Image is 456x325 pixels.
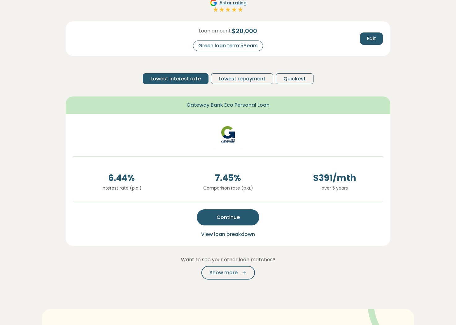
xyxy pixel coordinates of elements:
[283,75,306,83] span: Quickest
[217,214,240,221] span: Continue
[180,185,276,191] p: Comparison rate (p.a.)
[180,172,276,185] span: 7.45 %
[186,101,270,109] span: Gateway Bank Eco Personal Loan
[286,172,383,185] span: $ 391 /mth
[276,73,313,84] button: Quickest
[151,75,201,83] span: Lowest interest rate
[286,185,383,191] p: over 5 years
[143,73,208,84] button: Lowest interest rate
[200,121,256,149] img: gateway-bank logo
[73,185,170,191] p: Interest rate (p.a.)
[232,26,257,36] span: $ 20,000
[199,230,257,238] button: View loan breakdown
[201,231,255,238] span: View loan breakdown
[66,256,390,264] p: Want to see your other loan matches?
[367,35,376,42] span: Edit
[219,75,265,83] span: Lowest repayment
[213,6,219,13] img: Full star
[225,6,231,13] img: Full star
[201,266,255,280] button: Show more
[193,41,263,51] div: Green loan term: 5 Years
[73,172,170,185] span: 6.44 %
[360,32,383,45] button: Edit
[231,6,237,13] img: Full star
[211,73,273,84] button: Lowest repayment
[197,209,259,225] button: Continue
[209,269,238,276] span: Show more
[219,6,225,13] img: Full star
[237,6,243,13] img: Full star
[199,27,232,35] span: Loan amount:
